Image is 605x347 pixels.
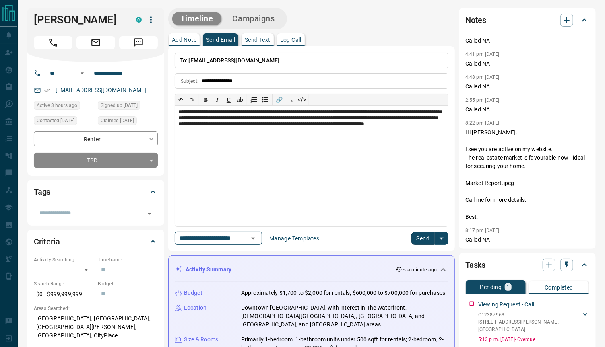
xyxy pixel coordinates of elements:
[465,255,589,275] div: Tasks
[175,53,448,68] p: To:
[248,94,260,105] button: Numbered list
[184,304,206,312] p: Location
[241,289,445,297] p: Approximately $1,700 to $2,000 for rentals, $600,000 to $700,000 for purchases
[186,94,198,105] button: ↷
[206,37,235,43] p: Send Email
[34,182,158,201] div: Tags
[478,336,589,343] p: 5:13 p.m. [DATE] - Overdue
[465,97,500,103] p: 2:55 pm [DATE]
[465,228,500,233] p: 8:17 pm [DATE]
[212,94,223,105] button: 𝑰
[34,185,50,198] h2: Tags
[465,259,485,271] h2: Tasks
[237,97,243,103] s: ab
[241,304,448,329] p: Downtown [GEOGRAPHIC_DATA], with interest in The Waterfront, [DEMOGRAPHIC_DATA][GEOGRAPHIC_DATA],...
[98,101,158,112] div: Mon Feb 19 2024
[136,17,142,23] div: condos.ca
[478,311,581,318] p: C12387963
[34,101,94,112] div: Mon Sep 15 2025
[465,37,589,45] p: Called NA
[77,68,87,78] button: Open
[274,94,285,105] button: 🔗
[98,256,158,263] p: Timeframe:
[34,36,72,49] span: Call
[478,318,581,333] p: [STREET_ADDRESS][PERSON_NAME] , [GEOGRAPHIC_DATA]
[223,94,234,105] button: 𝐔
[34,235,60,248] h2: Criteria
[101,117,134,125] span: Claimed [DATE]
[280,37,301,43] p: Log Call
[175,262,448,277] div: Activity Summary< a minute ago
[186,265,231,274] p: Activity Summary
[34,232,158,251] div: Criteria
[34,13,124,26] h1: [PERSON_NAME]
[465,10,589,30] div: Notes
[172,37,196,43] p: Add Note
[225,12,283,25] button: Campaigns
[285,94,296,105] button: T̲ₓ
[175,94,186,105] button: ↶
[465,51,500,57] p: 4:41 pm [DATE]
[34,256,94,263] p: Actively Searching:
[181,78,198,85] p: Subject:
[144,208,155,219] button: Open
[465,60,589,68] p: Called NA
[37,101,77,109] span: Active 3 hours ago
[506,284,510,290] p: 1
[184,289,202,297] p: Budget
[34,153,158,168] div: TBD
[234,94,246,105] button: ab
[200,94,212,105] button: 𝐁
[101,101,138,109] span: Signed up [DATE]
[34,305,158,312] p: Areas Searched:
[465,82,589,91] p: Called NA
[34,287,94,301] p: $0 - $999,999,999
[172,12,221,25] button: Timeline
[34,131,158,146] div: Renter
[465,120,500,126] p: 8:22 pm [DATE]
[245,37,270,43] p: Send Text
[411,232,435,245] button: Send
[264,232,324,245] button: Manage Templates
[119,36,158,49] span: Message
[189,57,280,64] span: [EMAIL_ADDRESS][DOMAIN_NAME]
[465,74,500,80] p: 4:48 pm [DATE]
[480,284,502,290] p: Pending
[98,280,158,287] p: Budget:
[404,266,437,273] p: < a minute ago
[465,128,589,221] p: Hi [PERSON_NAME], I see you are active on my website. The real estate market is favourable now—id...
[56,87,147,93] a: [EMAIL_ADDRESS][DOMAIN_NAME]
[37,117,74,125] span: Contacted [DATE]
[34,280,94,287] p: Search Range:
[478,300,534,309] p: Viewing Request - Call
[34,312,158,342] p: [GEOGRAPHIC_DATA], [GEOGRAPHIC_DATA], [GEOGRAPHIC_DATA][PERSON_NAME], [GEOGRAPHIC_DATA], CityPlace
[34,116,94,127] div: Tue Jun 11 2024
[248,233,259,244] button: Open
[465,105,589,114] p: Called NA
[44,88,50,93] svg: Email Verified
[478,310,589,335] div: C12387963[STREET_ADDRESS][PERSON_NAME],[GEOGRAPHIC_DATA]
[465,14,486,27] h2: Notes
[411,232,449,245] div: split button
[545,285,573,290] p: Completed
[465,236,589,244] p: Called NA
[184,335,219,344] p: Size & Rooms
[227,97,231,103] span: 𝐔
[260,94,271,105] button: Bullet list
[296,94,308,105] button: </>
[98,116,158,127] div: Mon Feb 19 2024
[76,36,115,49] span: Email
